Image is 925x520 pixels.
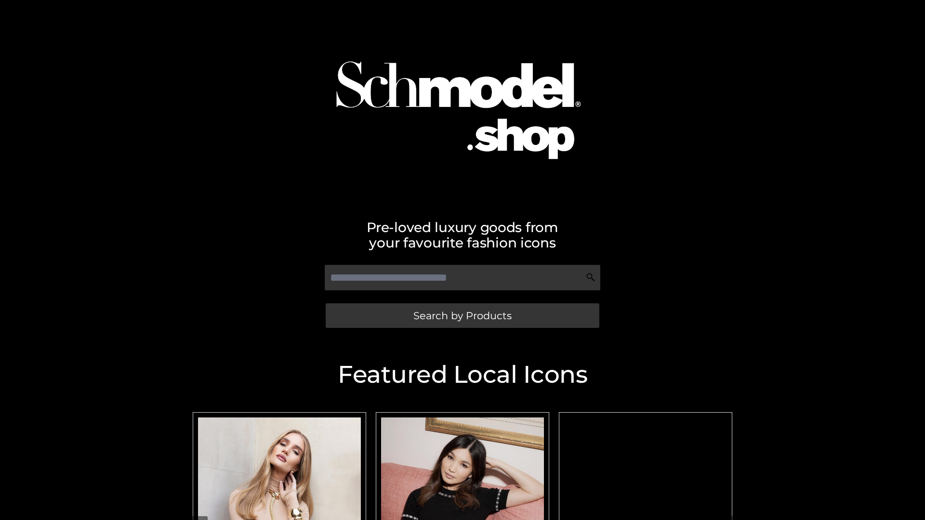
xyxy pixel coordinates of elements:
[586,273,595,282] img: Search Icon
[413,311,512,321] span: Search by Products
[326,303,599,328] a: Search by Products
[188,220,737,250] h2: Pre-loved luxury goods from your favourite fashion icons
[188,363,737,387] h2: Featured Local Icons​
